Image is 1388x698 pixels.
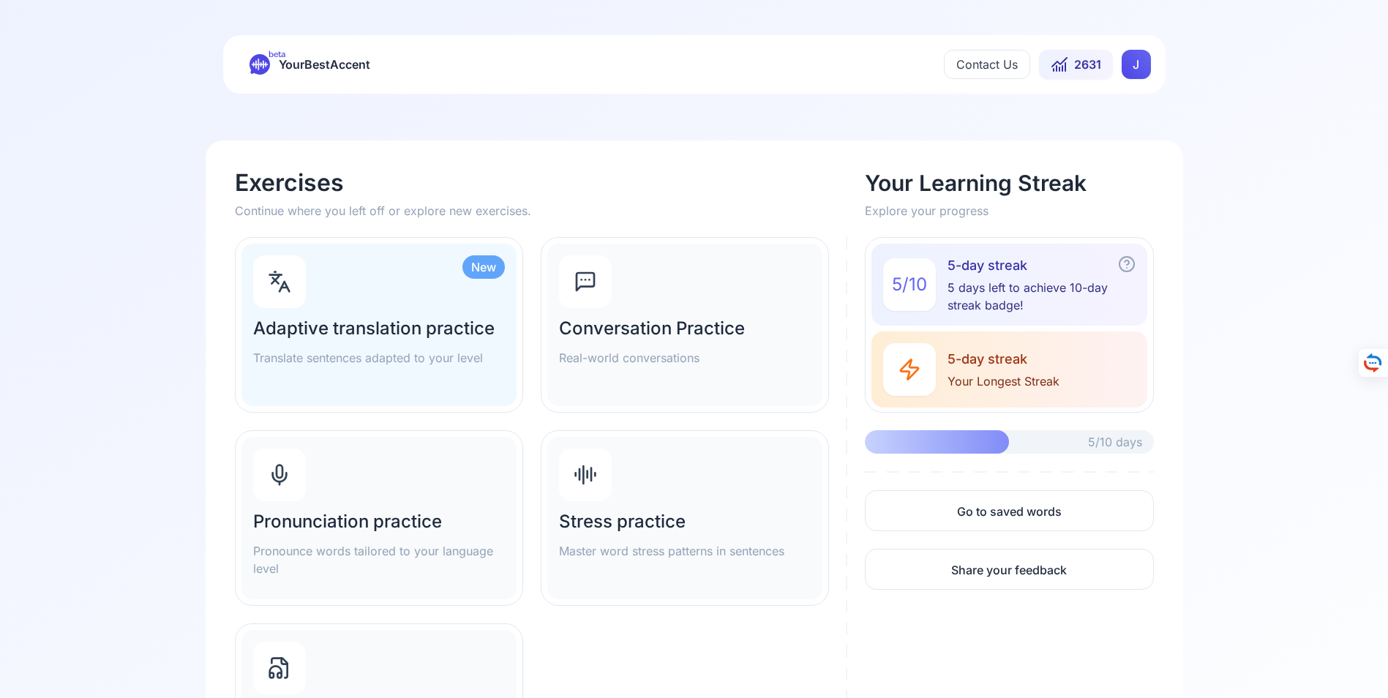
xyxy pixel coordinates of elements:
[865,549,1153,590] a: Share your feedback
[253,317,505,340] h2: Adaptive translation practice
[948,349,1059,369] span: 5-day streak
[269,48,285,60] span: beta
[1039,50,1113,79] button: 2631
[541,237,829,413] a: Conversation PracticeReal-world conversations
[948,255,1135,276] span: 5-day streak
[944,50,1030,79] button: Contact Us
[462,255,505,279] div: New
[235,202,848,219] p: Continue where you left off or explore new exercises.
[1122,50,1151,79] button: JJ
[865,202,1153,219] p: Explore your progress
[1122,50,1151,79] div: J
[559,510,811,533] h2: Stress practice
[253,542,505,577] p: Pronounce words tailored to your language level
[1074,56,1101,73] span: 2631
[253,349,505,367] p: Translate sentences adapted to your level
[238,54,382,75] a: betaYourBestAccent
[253,510,505,533] h2: Pronunciation practice
[865,490,1153,531] a: Go to saved words
[892,273,927,296] span: 5 / 10
[948,279,1135,314] span: 5 days left to achieve 10-day streak badge!
[235,430,523,606] a: Pronunciation practicePronounce words tailored to your language level
[559,542,811,560] p: Master word stress patterns in sentences
[865,170,1153,196] h2: Your Learning Streak
[235,237,523,413] a: NewAdaptive translation practiceTranslate sentences adapted to your level
[948,372,1059,390] span: Your Longest Streak
[235,170,848,196] h1: Exercises
[559,349,811,367] p: Real-world conversations
[279,54,370,75] span: YourBestAccent
[541,430,829,606] a: Stress practiceMaster word stress patterns in sentences
[1088,433,1142,451] span: 5/10 days
[559,317,811,340] h2: Conversation Practice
